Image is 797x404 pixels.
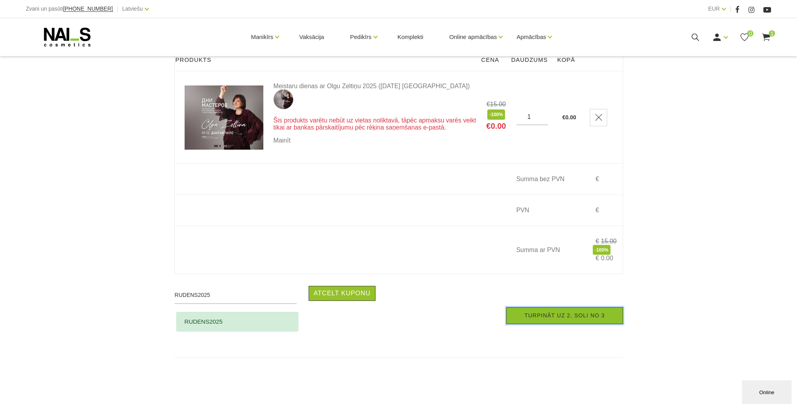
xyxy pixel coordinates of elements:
p: Šis produkts varētu nebūt uz vietas noliktavā, tāpēc apmaksu varēs veikt tikai ar bankas pārskait... [274,117,476,131]
a: Meistaru dienas ar Olgu Zeltiņu 2025 ([DATE] [GEOGRAPHIC_DATA]) [274,83,476,109]
a: Turpināt uz 2. soli no 3 [506,307,623,324]
span: € [562,114,566,120]
a: Latviešu [122,4,143,13]
a: 1 [761,32,771,42]
a: Delete [590,109,607,126]
a: Vaksācija [293,18,330,56]
td: PVN [507,195,580,226]
s: 15.00 [601,238,617,245]
th: Kopā [553,49,580,71]
span: € [595,176,599,182]
td: Summa ar PVN [507,226,580,274]
img: <p data-end="193" data-start="97">✨ <strong data-end="139" data-start="99">Meistaru dienas ar Olg... [274,89,293,109]
span: € [595,255,599,261]
a: EUR [708,4,720,13]
td: Summa bez PVN [507,164,580,195]
span: | [730,4,731,14]
s: € [595,238,599,245]
s: €15.00 [486,101,506,107]
span: 0.00 [565,114,576,120]
a: Manikīrs [251,21,274,53]
div: Zvani un pasūti [26,4,113,14]
span: € [595,207,599,213]
a: Apmācības [516,21,546,53]
span: 1 [769,30,775,37]
span: -100% [487,109,505,119]
a: Pedikīrs [350,21,371,53]
span: 0 [747,30,753,37]
iframe: chat widget [742,379,793,404]
span: 0.00 [601,255,613,261]
th: Daudzums [507,49,553,71]
th: Produkts [174,49,476,71]
img: Meistaru dienas ar Olgu Zeltiņu 2025 (09.10.25 Daugavpils) [185,85,263,150]
a: [PHONE_NUMBER] [63,6,113,12]
th: Cena [476,49,506,71]
span: €0.00 [486,121,506,131]
a: Online apmācības [449,21,497,53]
span: | [117,4,118,14]
div: RUDENS2025 [176,312,298,332]
a: Delete [274,137,476,144]
span: -100% [593,245,610,255]
a: Komplekti [391,18,430,56]
a: 0 [740,32,749,42]
button: Atcelt kuponu [309,286,376,301]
